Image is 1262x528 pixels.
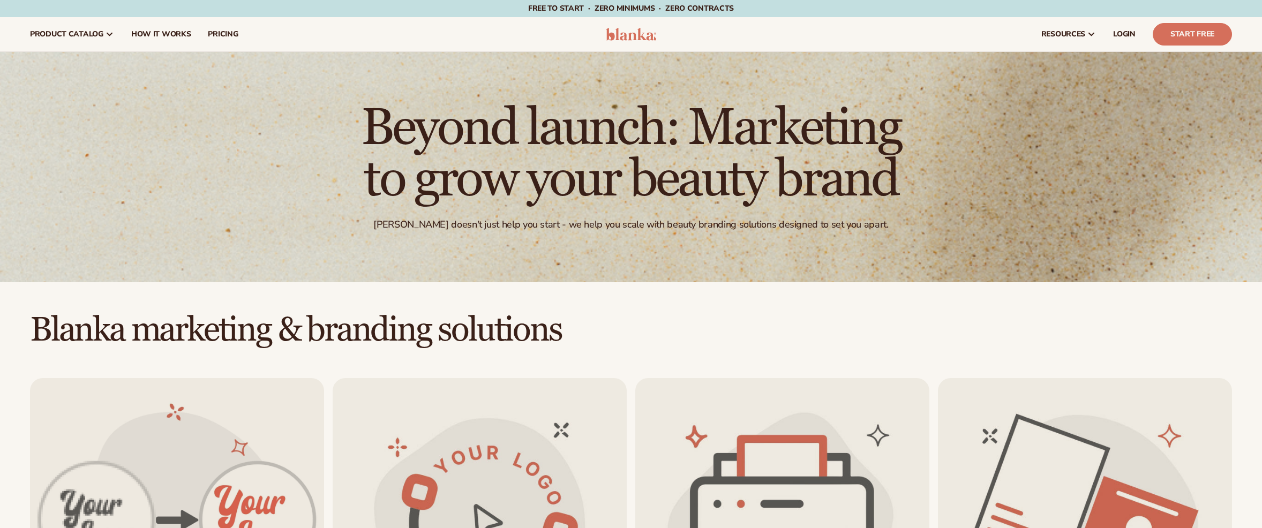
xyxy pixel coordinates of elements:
[131,30,191,39] span: How It Works
[199,17,246,51] a: pricing
[373,218,888,231] div: [PERSON_NAME] doesn't just help you start - we help you scale with beauty branding solutions desi...
[123,17,200,51] a: How It Works
[606,28,657,41] img: logo
[1033,17,1105,51] a: resources
[1105,17,1144,51] a: LOGIN
[336,103,926,206] h1: Beyond launch: Marketing to grow your beauty brand
[1041,30,1085,39] span: resources
[21,17,123,51] a: product catalog
[1113,30,1136,39] span: LOGIN
[30,30,103,39] span: product catalog
[208,30,238,39] span: pricing
[528,3,734,13] span: Free to start · ZERO minimums · ZERO contracts
[1153,23,1232,46] a: Start Free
